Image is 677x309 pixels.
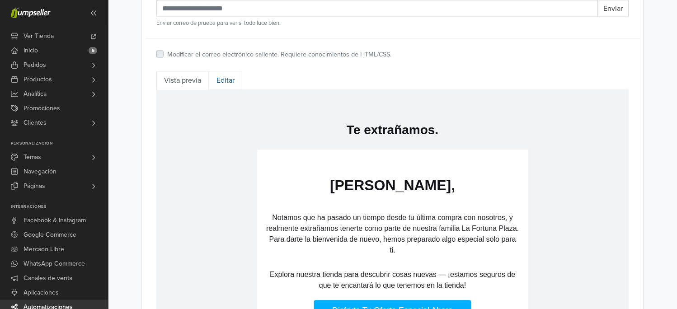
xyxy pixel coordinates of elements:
[167,50,392,60] label: Modificar el correo electrónico saliente. Requiere conocimientos de HTML/CSS.
[24,286,59,300] span: Aplicaciones
[11,141,108,146] p: Personalización
[110,32,363,48] h2: Te extrañamos.
[24,87,47,101] span: Analítica
[158,210,315,231] a: Disfruta Tu Oferta Especial Ahora
[110,238,363,248] p: ¡Gracias por ser una parte importante de nuestro viaje!
[209,71,242,90] a: Editar
[24,29,54,43] span: Ver Tienda
[24,213,86,228] span: Facebook & Instagram
[24,242,64,257] span: Mercado Libre
[24,179,45,193] span: Páginas
[24,150,41,164] span: Temas
[198,250,275,257] strong: [GEOGRAPHIC_DATA]
[24,228,76,242] span: Google Commerce
[89,47,97,54] span: 5
[24,43,38,58] span: Inicio
[24,58,46,72] span: Pedidos
[11,204,108,210] p: Integraciones
[156,71,209,90] a: Vista previa
[205,273,268,302] img: jumpseller-logo-footer-grey.png
[24,116,47,130] span: Clientes
[24,72,52,87] span: Productos
[110,122,363,166] p: Notamos que ha pasado un tiempo desde tu última compra con nosotros, y realmente extrañamos tener...
[24,257,85,271] span: WhatsApp Commerce
[24,271,72,286] span: Canales de venta
[24,101,60,116] span: Promociones
[156,19,629,28] small: Enviar correo de prueba para ver si todo luce bien.
[24,164,56,179] span: Navegación
[110,87,363,104] h1: [PERSON_NAME],
[110,179,363,201] p: Explora nuestra tienda para descubrir cosas nuevas — ¡estamos seguros de que te encantará lo que ...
